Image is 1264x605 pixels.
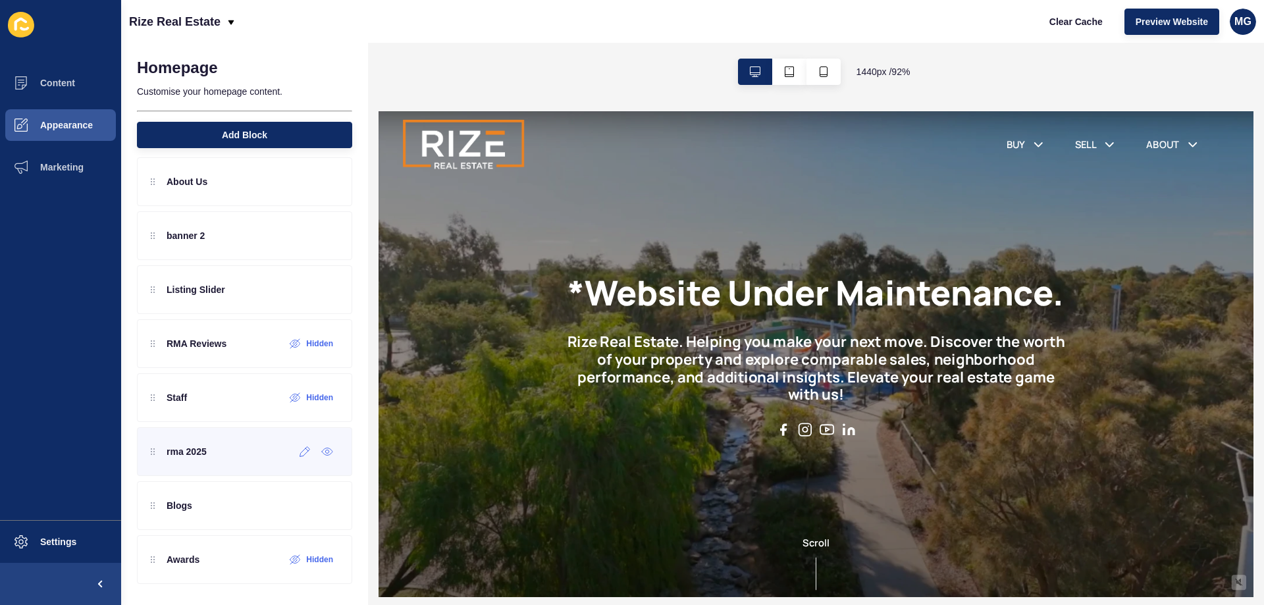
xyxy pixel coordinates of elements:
a: SELL [754,28,778,44]
p: Listing Slider [167,283,225,296]
label: Hidden [306,338,333,349]
button: Add Block [137,122,352,148]
span: Preview Website [1136,15,1208,28]
h2: Rize Real Estate. Helping you make your next move. Discover the worth of your property and explor... [199,240,749,316]
span: 1440 px / 92 % [856,65,910,78]
p: RMA Reviews [167,337,226,350]
p: Rize Real Estate [129,5,221,38]
p: Awards [167,553,199,566]
button: Preview Website [1124,9,1219,35]
a: ABOUT [831,28,868,44]
p: banner 2 [167,229,205,242]
a: BUY [681,28,700,44]
p: About Us [167,175,207,188]
label: Hidden [306,554,333,565]
img: Company logo [26,7,158,66]
div: Scroll [5,460,943,519]
h1: *Website Under Maintenance. [206,174,743,219]
button: Clear Cache [1038,9,1114,35]
span: MG [1234,15,1251,28]
label: Hidden [306,392,333,403]
p: rma 2025 [167,445,207,458]
p: Customise your homepage content. [137,77,352,106]
p: Staff [167,391,187,404]
span: Clear Cache [1049,15,1103,28]
p: Blogs [167,499,192,512]
span: Add Block [222,128,267,142]
h1: Homepage [137,59,218,77]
